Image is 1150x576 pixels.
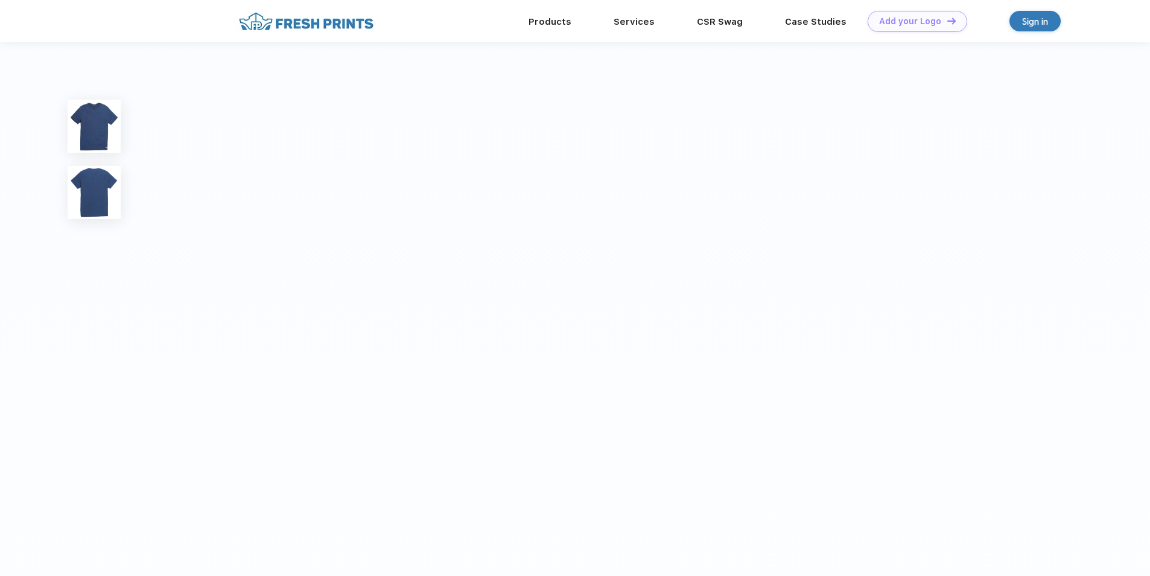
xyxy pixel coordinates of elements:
[879,16,941,27] div: Add your Logo
[1009,11,1061,31] a: Sign in
[529,16,571,27] a: Products
[235,11,377,32] img: fo%20logo%202.webp
[68,100,121,153] img: func=resize&h=100
[68,166,121,219] img: func=resize&h=100
[1022,14,1048,28] div: Sign in
[947,18,956,24] img: DT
